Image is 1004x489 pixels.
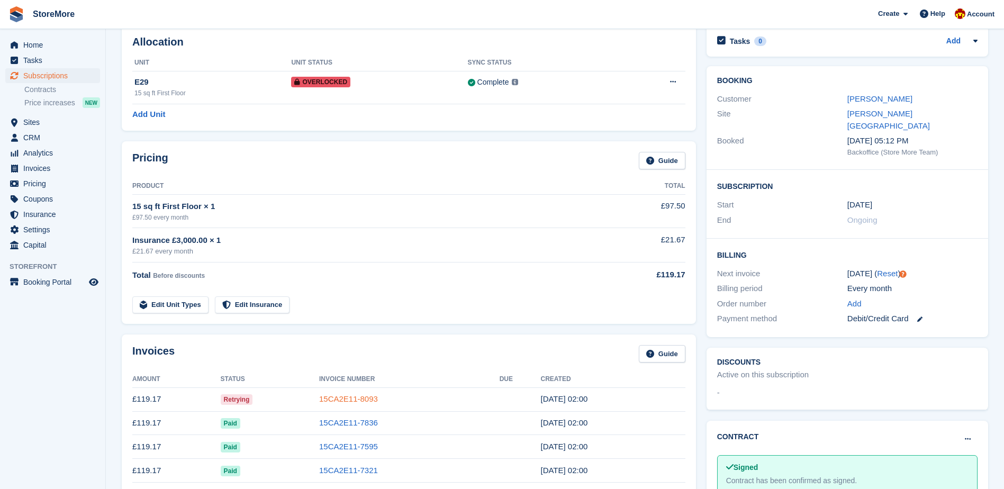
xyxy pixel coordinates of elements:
[540,466,587,475] time: 2025-06-23 01:00:16 UTC
[23,68,87,83] span: Subscriptions
[221,466,240,476] span: Paid
[754,37,766,46] div: 0
[132,296,209,314] a: Edit Unit Types
[23,275,87,289] span: Booking Portal
[132,36,685,48] h2: Allocation
[23,192,87,206] span: Coupons
[730,37,750,46] h2: Tasks
[221,371,319,388] th: Status
[847,109,930,130] a: [PERSON_NAME][GEOGRAPHIC_DATA]
[717,387,720,399] span: -
[847,283,978,295] div: Every month
[967,9,994,20] span: Account
[132,345,175,363] h2: Invoices
[717,135,847,157] div: Booked
[600,228,685,262] td: £21.67
[5,161,100,176] a: menu
[726,462,969,473] div: Signed
[132,201,600,213] div: 15 sq ft First Floor × 1
[29,5,79,23] a: StoreMore
[132,213,600,222] div: £97.50 every month
[717,180,978,191] h2: Subscription
[955,8,965,19] img: Store More Team
[24,85,100,95] a: Contracts
[132,371,221,388] th: Amount
[23,53,87,68] span: Tasks
[319,442,378,451] a: 15CA2E11-7595
[5,192,100,206] a: menu
[24,98,75,108] span: Price increases
[5,238,100,252] a: menu
[540,442,587,451] time: 2025-07-23 01:00:09 UTC
[10,261,105,272] span: Storefront
[639,345,685,363] a: Guide
[717,313,847,325] div: Payment method
[5,38,100,52] a: menu
[540,371,685,388] th: Created
[946,35,961,48] a: Add
[717,249,978,260] h2: Billing
[23,207,87,222] span: Insurance
[847,298,862,310] a: Add
[134,88,291,98] div: 15 sq ft First Floor
[23,115,87,130] span: Sites
[132,178,600,195] th: Product
[5,275,100,289] a: menu
[319,394,378,403] a: 15CA2E11-8093
[5,130,100,145] a: menu
[717,199,847,211] div: Start
[878,8,899,19] span: Create
[600,194,685,228] td: £97.50
[132,108,165,121] a: Add Unit
[512,79,518,85] img: icon-info-grey-7440780725fd019a000dd9b08b2336e03edf1995a4989e88bcd33f0948082b44.svg
[319,371,500,388] th: Invoice Number
[500,371,541,388] th: Due
[717,431,759,442] h2: Contract
[717,369,809,381] div: Active on this subscription
[134,76,291,88] div: E29
[717,214,847,227] div: End
[221,394,253,405] span: Retrying
[132,55,291,71] th: Unit
[5,53,100,68] a: menu
[23,38,87,52] span: Home
[717,108,847,132] div: Site
[5,115,100,130] a: menu
[898,269,908,279] div: Tooltip anchor
[717,358,978,367] h2: Discounts
[291,55,467,71] th: Unit Status
[215,296,290,314] a: Edit Insurance
[291,77,350,87] span: Overlocked
[600,269,685,281] div: £119.17
[8,6,24,22] img: stora-icon-8386f47178a22dfd0bd8f6a31ec36ba5ce8667c1dd55bd0f319d3a0aa187defe.svg
[717,298,847,310] div: Order number
[639,152,685,169] a: Guide
[132,459,221,483] td: £119.17
[847,147,978,158] div: Backoffice (Store More Team)
[717,77,978,85] h2: Booking
[600,178,685,195] th: Total
[930,8,945,19] span: Help
[847,94,912,103] a: [PERSON_NAME]
[23,176,87,191] span: Pricing
[847,215,878,224] span: Ongoing
[477,77,509,88] div: Complete
[132,234,600,247] div: Insurance £3,000.00 × 1
[319,466,378,475] a: 15CA2E11-7321
[83,97,100,108] div: NEW
[23,161,87,176] span: Invoices
[726,475,969,486] div: Contract has been confirmed as signed.
[153,272,205,279] span: Before discounts
[847,268,978,280] div: [DATE] ( )
[5,207,100,222] a: menu
[319,418,378,427] a: 15CA2E11-7836
[847,135,978,147] div: [DATE] 05:12 PM
[717,268,847,280] div: Next invoice
[132,411,221,435] td: £119.17
[221,418,240,429] span: Paid
[717,93,847,105] div: Customer
[23,222,87,237] span: Settings
[717,283,847,295] div: Billing period
[132,152,168,169] h2: Pricing
[132,387,221,411] td: £119.17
